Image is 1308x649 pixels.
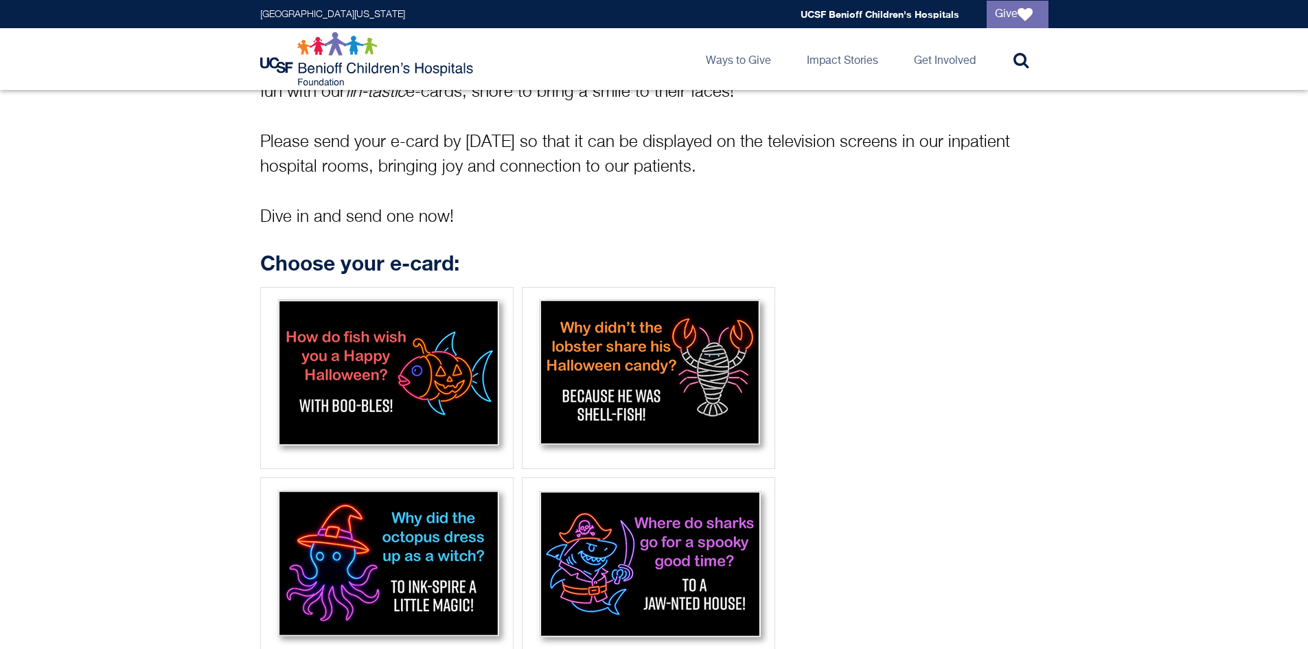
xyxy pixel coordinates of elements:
[260,287,514,469] div: Fish
[796,28,889,90] a: Impact Stories
[260,28,1048,230] p: The strength and hope we see in our children and families every day are inspiring. Holidays are a...
[987,1,1048,28] a: Give
[265,292,509,460] img: Fish
[903,28,987,90] a: Get Involved
[260,251,459,275] strong: Choose your e-card:
[345,84,406,100] i: fin-tastic
[260,10,405,19] a: [GEOGRAPHIC_DATA][US_STATE]
[527,292,770,460] img: Lobster
[522,287,775,469] div: Lobster
[695,28,782,90] a: Ways to Give
[801,8,959,20] a: UCSF Benioff Children's Hospitals
[260,32,477,87] img: Logo for UCSF Benioff Children's Hospitals Foundation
